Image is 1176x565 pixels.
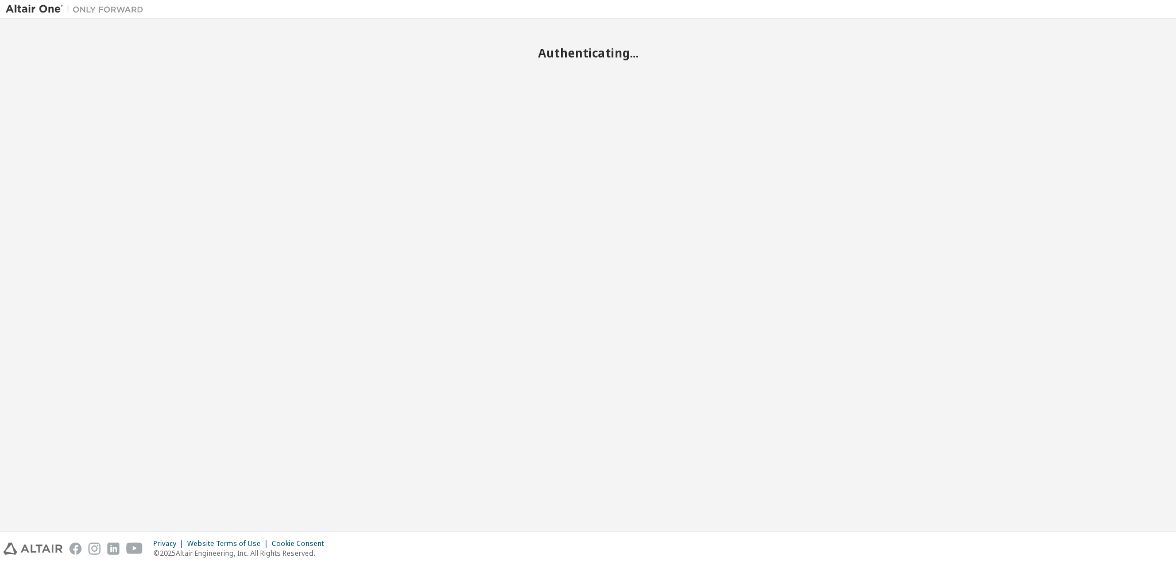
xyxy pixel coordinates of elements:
div: Privacy [153,539,187,548]
div: Website Terms of Use [187,539,272,548]
img: facebook.svg [69,543,82,555]
img: altair_logo.svg [3,543,63,555]
img: instagram.svg [88,543,100,555]
h2: Authenticating... [6,45,1170,60]
img: youtube.svg [126,543,143,555]
p: © 2025 Altair Engineering, Inc. All Rights Reserved. [153,548,331,558]
img: linkedin.svg [107,543,119,555]
img: Altair One [6,3,149,15]
div: Cookie Consent [272,539,331,548]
